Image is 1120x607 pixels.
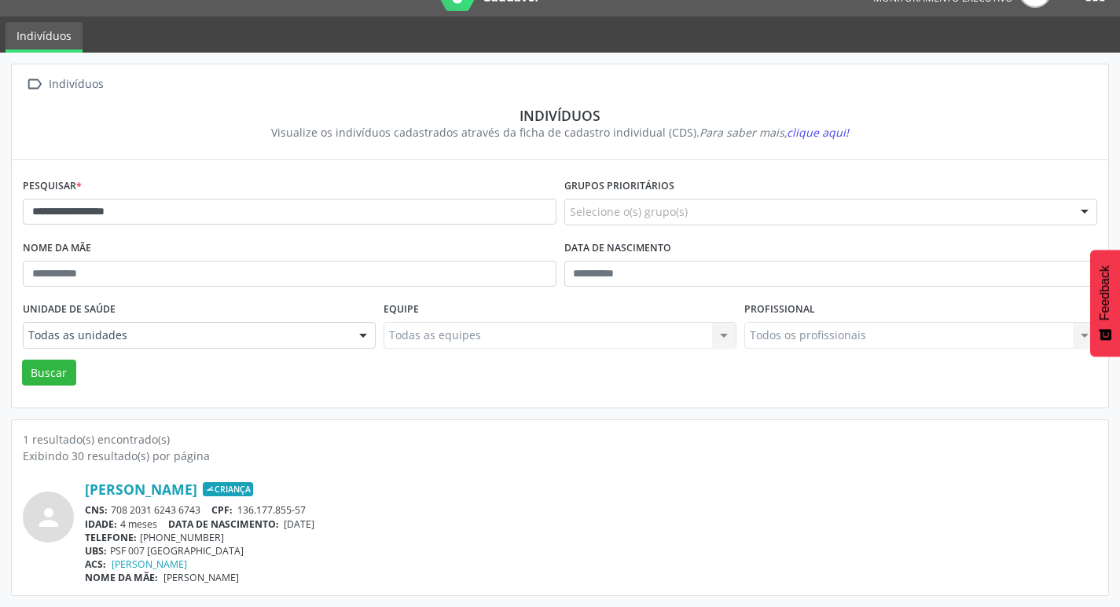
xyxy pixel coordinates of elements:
[168,517,279,531] span: DATA DE NASCIMENTO:
[570,203,688,220] span: Selecione o(s) grupo(s)
[23,73,106,96] a:  Indivíduos
[85,531,137,544] span: TELEFONE:
[23,448,1097,464] div: Exibindo 30 resultado(s) por página
[23,174,82,199] label: Pesquisar
[1098,265,1112,320] span: Feedback
[384,298,419,322] label: Equipe
[23,431,1097,448] div: 1 resultado(s) encontrado(s)
[744,298,815,322] label: Profissional
[787,125,849,140] span: clique aqui!
[284,517,314,531] span: [DATE]
[211,503,233,517] span: CPF:
[85,503,1097,517] div: 708 2031 6243 6743
[85,544,1097,558] div: PSF 007 [GEOGRAPHIC_DATA]
[23,298,116,322] label: Unidade de saúde
[22,360,76,386] button: Buscar
[85,571,158,584] span: NOME DA MÃE:
[564,174,674,199] label: Grupos prioritários
[85,517,117,531] span: IDADE:
[112,558,187,571] a: [PERSON_NAME]
[23,236,91,261] label: Nome da mãe
[85,531,1097,544] div: [PHONE_NUMBER]
[203,482,253,496] span: Criança
[163,571,239,584] span: [PERSON_NAME]
[85,481,197,498] a: [PERSON_NAME]
[34,107,1086,124] div: Indivíduos
[85,558,106,571] span: ACS:
[28,327,343,343] span: Todas as unidades
[1090,250,1120,357] button: Feedback - Mostrar pesquisa
[34,124,1086,141] div: Visualize os indivíduos cadastrados através da ficha de cadastro individual (CDS).
[85,544,107,558] span: UBS:
[700,125,849,140] i: Para saber mais,
[85,517,1097,531] div: 4 meses
[6,22,83,53] a: Indivíduos
[35,503,63,532] i: person
[237,503,306,517] span: 136.177.855-57
[564,236,671,261] label: Data de nascimento
[85,503,108,517] span: CNS:
[23,73,46,96] i: 
[46,73,106,96] div: Indivíduos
